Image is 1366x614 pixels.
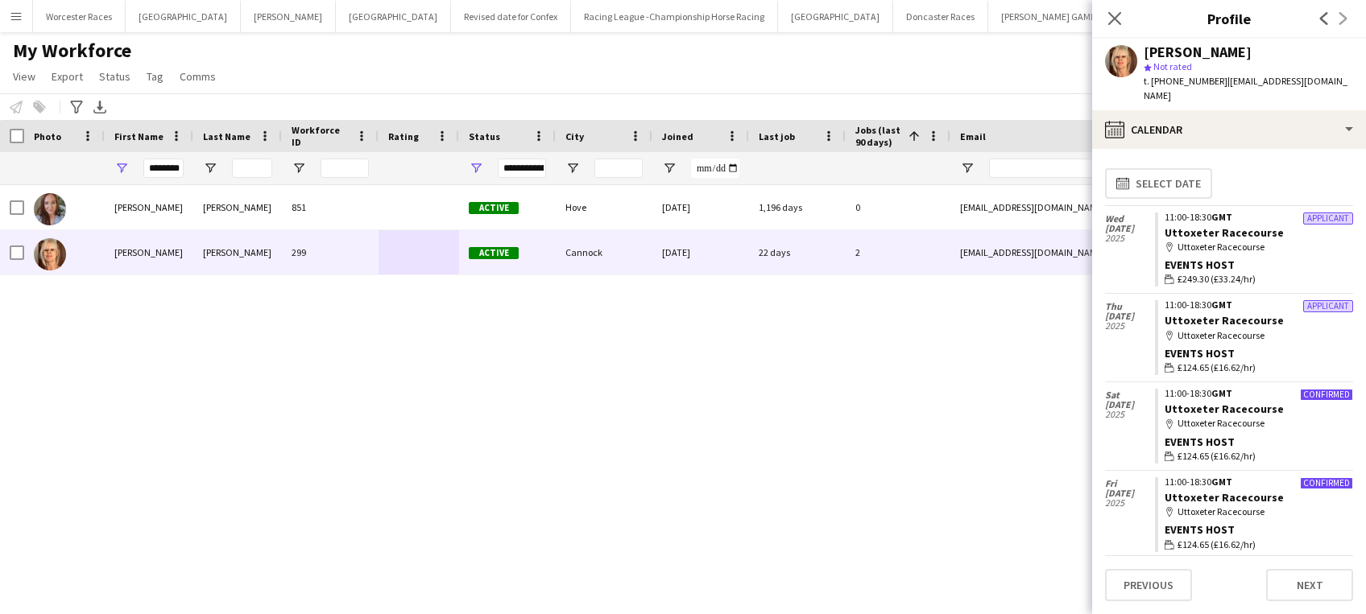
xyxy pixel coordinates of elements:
button: Open Filter Menu [114,161,129,175]
div: Confirmed [1300,477,1353,489]
img: Rosemary McGuinness [34,238,66,270]
div: Calendar [1092,110,1366,149]
button: Racing League -Championship Horse Racing [571,1,778,32]
div: 11:00-18:30 [1165,212,1353,222]
div: Events Host [1165,258,1353,272]
span: City [565,130,584,142]
button: Next [1266,569,1353,601]
a: Uttoxeter Racecourse [1165,225,1284,240]
span: 2025 [1105,498,1155,508]
button: Open Filter Menu [469,161,483,175]
span: Not rated [1153,60,1192,72]
div: [PERSON_NAME] [105,185,193,229]
span: First Name [114,130,164,142]
div: [DATE] [652,230,749,274]
span: Comms [180,69,216,84]
div: 2 [846,230,950,274]
span: GMT [1211,211,1232,223]
a: Uttoxeter Racecourse [1165,490,1284,505]
a: View [6,66,42,87]
div: Hove [556,185,652,229]
span: £249.30 (£33.24/hr) [1178,272,1256,286]
img: Rosemary Veaney [34,193,66,225]
a: Uttoxeter Racecourse [1165,402,1284,416]
span: My Workforce [13,39,131,63]
span: Photo [34,130,61,142]
span: Thu [1105,302,1155,311]
input: City Filter Input [594,159,643,178]
div: Uttoxeter Racecourse [1165,240,1353,254]
button: Open Filter Menu [565,161,580,175]
span: 2025 [1105,321,1155,331]
div: Cannock [556,230,652,274]
span: 2025 [1105,233,1155,243]
button: Open Filter Menu [203,161,217,175]
input: Email Filter Input [989,159,1263,178]
div: Events Host [1165,346,1353,361]
span: Joined [662,130,693,142]
button: [GEOGRAPHIC_DATA] [336,1,451,32]
span: Export [52,69,83,84]
input: Joined Filter Input [691,159,739,178]
div: [PERSON_NAME] [193,230,282,274]
span: GMT [1211,387,1232,399]
div: [PERSON_NAME] [105,230,193,274]
span: 2025 [1105,410,1155,419]
div: Uttoxeter Racecourse [1165,416,1353,431]
div: [EMAIL_ADDRESS][DOMAIN_NAME] [950,230,1273,274]
div: Uttoxeter Racecourse [1165,328,1353,343]
span: Status [99,69,130,84]
span: Rating [388,130,419,142]
span: Last job [759,130,795,142]
button: [GEOGRAPHIC_DATA] [126,1,241,32]
div: Applicant [1303,300,1353,312]
div: Events Host [1165,522,1353,537]
div: 851 [282,185,379,229]
span: £124.65 (£16.62/hr) [1178,538,1256,552]
div: 11:00-18:30 [1165,300,1353,310]
button: [PERSON_NAME] GAMING Ltd [988,1,1135,32]
div: Events Host [1165,435,1353,449]
div: [DATE] [652,185,749,229]
span: Wed [1105,214,1155,224]
a: Comms [173,66,222,87]
span: Sat [1105,390,1155,400]
span: Status [469,130,500,142]
span: View [13,69,35,84]
span: £124.65 (£16.62/hr) [1178,449,1256,464]
div: 11:00-18:30 [1165,477,1353,487]
div: [EMAIL_ADDRESS][DOMAIN_NAME] [950,185,1273,229]
span: Active [469,202,519,214]
app-action-btn: Export XLSX [90,97,110,117]
span: GMT [1211,476,1232,488]
button: Select date [1105,168,1212,199]
span: [DATE] [1105,311,1155,321]
button: [PERSON_NAME] [241,1,336,32]
h3: Profile [1092,8,1366,29]
button: Doncaster Races [893,1,988,32]
button: [GEOGRAPHIC_DATA] [778,1,893,32]
div: Confirmed [1300,389,1353,401]
span: Email [960,130,986,142]
span: Jobs (last 90 days) [855,124,902,148]
div: 22 days [749,230,846,274]
div: [PERSON_NAME] [1144,45,1252,60]
span: Fri [1105,479,1155,488]
div: 0 [846,185,950,229]
div: Applicant [1303,212,1353,225]
span: t. [PHONE_NUMBER] [1144,75,1227,87]
button: Open Filter Menu [662,161,677,175]
span: [DATE] [1105,224,1155,233]
a: Uttoxeter Racecourse [1165,313,1284,328]
div: 1,196 days [749,185,846,229]
span: | [EMAIL_ADDRESS][DOMAIN_NAME] [1144,75,1347,101]
button: Worcester Races [33,1,126,32]
button: Open Filter Menu [292,161,306,175]
a: Status [93,66,137,87]
a: Tag [140,66,170,87]
span: GMT [1211,299,1232,311]
span: Last Name [203,130,250,142]
button: Open Filter Menu [960,161,975,175]
div: [PERSON_NAME] [193,185,282,229]
input: First Name Filter Input [143,159,184,178]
